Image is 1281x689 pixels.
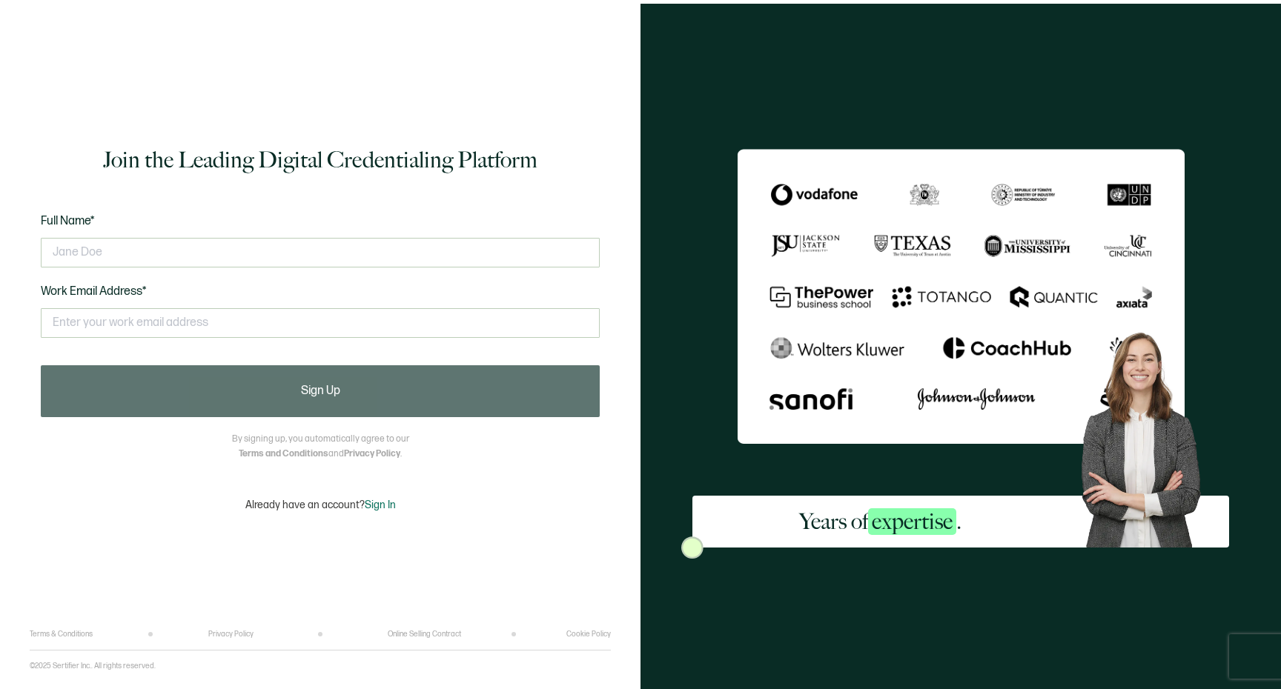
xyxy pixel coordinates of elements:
a: Online Selling Contract [388,630,461,639]
input: Enter your work email address [41,308,600,338]
h1: Join the Leading Digital Credentialing Platform [103,145,537,175]
a: Privacy Policy [344,448,400,459]
img: Sertifier Signup - Years of <span class="strong-h">expertise</span>. [738,149,1185,444]
img: Sertifier Signup - Years of <span class="strong-h">expertise</span>. Hero [1068,322,1229,547]
img: Sertifier Signup [681,536,704,559]
a: Terms and Conditions [239,448,328,459]
a: Privacy Policy [208,630,254,639]
p: Already have an account? [245,499,396,511]
span: Full Name* [41,214,95,228]
span: Sign In [365,499,396,511]
span: Sign Up [301,385,340,397]
a: Terms & Conditions [30,630,93,639]
p: ©2025 Sertifier Inc.. All rights reserved. [30,662,156,670]
button: Sign Up [41,365,600,417]
h2: Years of . [799,507,961,536]
p: By signing up, you automatically agree to our and . [232,432,409,462]
span: Work Email Address* [41,284,147,299]
span: expertise [868,508,956,535]
a: Cookie Policy [566,630,611,639]
input: Jane Doe [41,238,600,267]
